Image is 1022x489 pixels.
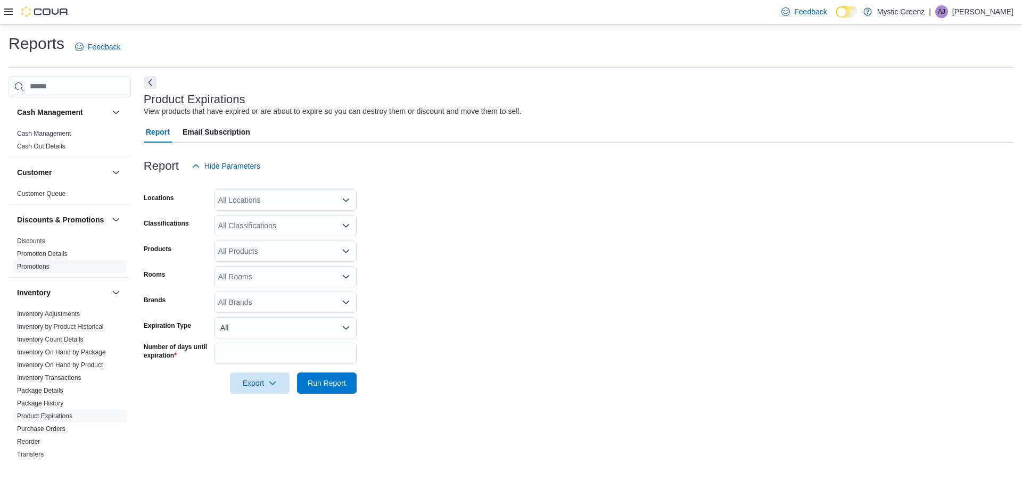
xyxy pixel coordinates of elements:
span: Inventory On Hand by Product [17,361,103,369]
a: Inventory On Hand by Product [17,361,103,369]
button: Next [144,76,156,89]
a: Cash Management [17,130,71,137]
button: All [214,317,357,338]
span: Package History [17,399,63,408]
button: Export [230,372,290,394]
a: Promotions [17,263,50,270]
h3: Cash Management [17,107,83,118]
span: Inventory Count Details [17,335,84,344]
p: [PERSON_NAME] [952,5,1013,18]
button: Discounts & Promotions [17,214,108,225]
span: AJ [938,5,945,18]
span: Cash Management [17,129,71,138]
label: Brands [144,296,166,304]
span: Export [236,372,283,394]
a: Inventory On Hand by Package [17,349,106,356]
button: Discounts & Promotions [110,213,122,226]
a: Package Details [17,387,63,394]
div: Customer [9,187,131,204]
a: Package History [17,400,63,407]
button: Customer [17,167,108,178]
p: | [929,5,931,18]
span: Cash Out Details [17,142,65,151]
span: Feedback [794,6,827,17]
a: Inventory Count Details [17,336,84,343]
p: Mystic Greenz [877,5,925,18]
label: Products [144,245,171,253]
a: Reorder [17,438,40,445]
span: Feedback [88,42,120,52]
label: Rooms [144,270,166,279]
button: Inventory [17,287,108,298]
span: Transfers [17,450,44,459]
input: Dark Mode [836,6,858,18]
div: View products that have expired or are about to expire so you can destroy them or discount and mo... [144,106,521,117]
a: Inventory Adjustments [17,310,80,318]
button: Cash Management [17,107,108,118]
a: Customer Queue [17,190,65,197]
button: Open list of options [342,272,350,281]
div: Amber Johnson [935,5,948,18]
a: Transfers [17,451,44,458]
a: Feedback [71,36,125,57]
span: Inventory On Hand by Package [17,348,106,357]
a: Promotion Details [17,250,68,258]
button: Cash Management [110,106,122,119]
label: Expiration Type [144,321,191,330]
span: Product Expirations [17,412,72,420]
h3: Report [144,160,179,172]
button: Open list of options [342,247,350,255]
h3: Discounts & Promotions [17,214,104,225]
button: Open list of options [342,221,350,230]
h3: Inventory [17,287,51,298]
h3: Customer [17,167,52,178]
button: Customer [110,166,122,179]
span: Discounts [17,237,45,245]
span: Hide Parameters [204,161,260,171]
h3: Product Expirations [144,93,245,106]
a: Feedback [777,1,831,22]
button: Hide Parameters [187,155,265,177]
label: Number of days until expiration [144,343,210,360]
div: Inventory [9,308,131,465]
a: Inventory by Product Historical [17,323,104,330]
button: Open list of options [342,196,350,204]
a: Discounts [17,237,45,245]
label: Locations [144,194,174,202]
a: Purchase Orders [17,425,65,433]
a: Cash Out Details [17,143,65,150]
img: Cova [21,6,69,17]
a: Inventory Transactions [17,374,81,382]
span: Run Report [308,378,346,388]
a: Product Expirations [17,412,72,420]
button: Run Report [297,372,357,394]
span: Report [146,121,170,143]
div: Discounts & Promotions [9,235,131,277]
label: Classifications [144,219,189,228]
span: Email Subscription [183,121,250,143]
button: Open list of options [342,298,350,306]
button: Inventory [110,286,122,299]
h1: Reports [9,33,64,54]
div: Cash Management [9,127,131,157]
